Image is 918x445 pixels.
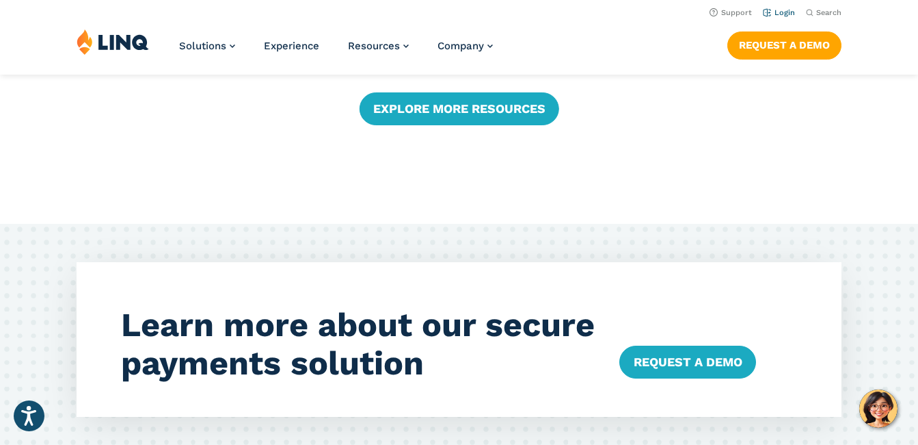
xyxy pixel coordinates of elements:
a: Solutions [179,40,235,52]
span: Solutions [179,40,226,52]
nav: Button Navigation [727,29,841,59]
a: Login [763,8,795,17]
a: Experience [264,40,319,52]
span: Search [816,8,841,17]
span: Company [437,40,484,52]
img: LINQ | K‑12 Software [77,29,149,55]
a: Request a Demo [727,31,841,59]
button: Hello, have a question? Let’s chat. [859,390,897,428]
a: Request a Demo [619,346,755,379]
a: Resources [348,40,409,52]
strong: Learn more about our secure payments solution [121,305,595,383]
a: Explore More Resources [359,92,558,125]
a: Company [437,40,493,52]
span: Resources [348,40,400,52]
button: Open Search Bar [806,8,841,18]
a: Support [710,8,752,17]
nav: Primary Navigation [179,29,493,74]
